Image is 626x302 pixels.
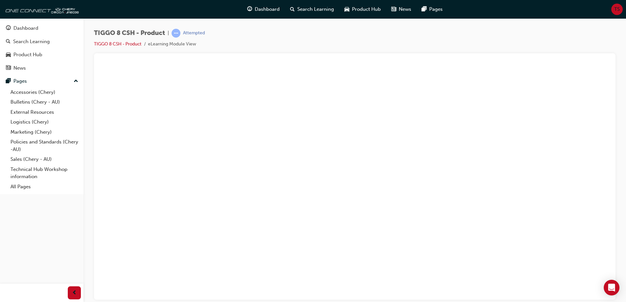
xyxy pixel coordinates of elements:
a: Accessories (Chery) [8,87,81,97]
a: Technical Hub Workshop information [8,164,81,182]
span: Product Hub [352,6,381,13]
a: News [3,62,81,74]
span: Dashboard [255,6,280,13]
span: News [399,6,411,13]
span: car-icon [344,5,349,13]
span: search-icon [6,39,10,45]
a: Search Learning [3,36,81,48]
a: Bulletins (Chery - AU) [8,97,81,107]
div: News [13,64,26,72]
span: car-icon [6,52,11,58]
a: TIGGO 8 CSH - Product [94,41,141,47]
span: news-icon [6,65,11,71]
img: oneconnect [3,3,79,16]
span: TIGGO 8 CSH - Product [94,29,165,37]
a: news-iconNews [386,3,416,16]
span: search-icon [290,5,295,13]
span: guage-icon [6,25,11,31]
span: Search Learning [297,6,334,13]
a: Marketing (Chery) [8,127,81,137]
a: Product Hub [3,49,81,61]
span: news-icon [391,5,396,13]
a: car-iconProduct Hub [339,3,386,16]
a: search-iconSearch Learning [285,3,339,16]
div: Search Learning [13,38,50,45]
button: TS [611,4,623,15]
button: DashboardSearch LearningProduct HubNews [3,21,81,75]
div: Open Intercom Messenger [604,280,619,295]
span: prev-icon [72,289,77,297]
a: pages-iconPages [416,3,448,16]
span: TS [614,6,620,13]
a: External Resources [8,107,81,117]
span: pages-icon [422,5,427,13]
button: Pages [3,75,81,87]
a: All Pages [8,182,81,192]
div: Pages [13,77,27,85]
span: Pages [429,6,443,13]
span: guage-icon [247,5,252,13]
div: Dashboard [13,25,38,32]
span: up-icon [74,77,78,86]
div: Product Hub [13,51,42,59]
span: | [168,29,169,37]
a: Logistics (Chery) [8,117,81,127]
a: Policies and Standards (Chery -AU) [8,137,81,154]
li: eLearning Module View [148,41,196,48]
a: Dashboard [3,22,81,34]
span: pages-icon [6,78,11,84]
a: guage-iconDashboard [242,3,285,16]
div: Attempted [183,30,205,36]
span: learningRecordVerb_ATTEMPT-icon [172,29,180,38]
a: Sales (Chery - AU) [8,154,81,164]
